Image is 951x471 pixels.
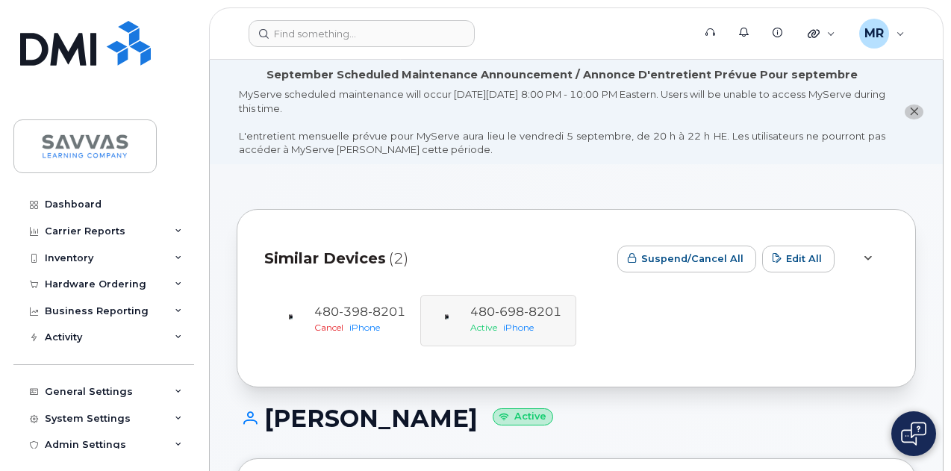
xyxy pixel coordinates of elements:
[389,248,408,269] span: (2)
[239,87,885,157] div: MyServe scheduled maintenance will occur [DATE][DATE] 8:00 PM - 10:00 PM Eastern. Users will be u...
[339,305,368,319] span: 398
[901,422,926,446] img: Open chat
[762,246,835,272] button: Edit All
[264,248,386,269] span: Similar Devices
[349,322,380,333] span: iPhone
[905,105,923,120] button: close notification
[266,67,858,83] div: September Scheduled Maintenance Announcement / Annonce D'entretient Prévue Pour septembre
[617,246,756,272] button: Suspend/Cancel All
[786,252,822,266] span: Edit All
[285,311,296,322] img: image20231002-3703462-njx0qo.jpeg
[368,305,405,319] span: 8201
[273,304,411,337] a: 4803988201CanceliPhone
[641,252,743,266] span: Suspend/Cancel All
[493,408,553,425] small: Active
[237,405,916,431] h1: [PERSON_NAME]
[314,305,405,319] span: 480
[314,322,343,333] span: Cancel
